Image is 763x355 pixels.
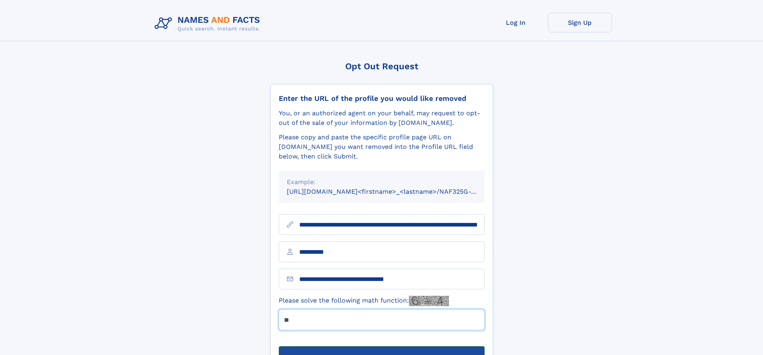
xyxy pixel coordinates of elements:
[279,108,485,128] div: You, or an authorized agent on your behalf, may request to opt-out of the sale of your informatio...
[484,13,548,32] a: Log In
[548,13,612,32] a: Sign Up
[270,61,493,71] div: Opt Out Request
[287,177,477,187] div: Example:
[287,188,500,195] small: [URL][DOMAIN_NAME]<firstname>_<lastname>/NAF325G-xxxxxxxx
[279,132,485,161] div: Please copy and paste the specific profile page URL on [DOMAIN_NAME] you want removed into the Pr...
[279,94,485,103] div: Enter the URL of the profile you would like removed
[151,13,267,34] img: Logo Names and Facts
[279,296,449,306] label: Please solve the following math function:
